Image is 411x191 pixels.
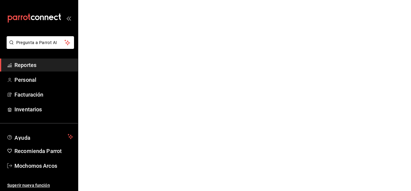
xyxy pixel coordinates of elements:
[16,40,65,46] span: Pregunta a Parrot AI
[14,61,73,69] span: Reportes
[14,91,73,99] span: Facturación
[4,44,74,50] a: Pregunta a Parrot AI
[14,76,73,84] span: Personal
[14,147,73,155] span: Recomienda Parrot
[14,105,73,113] span: Inventarios
[66,16,71,21] button: open_drawer_menu
[14,133,65,140] span: Ayuda
[7,182,73,189] span: Sugerir nueva función
[14,162,73,170] span: Mochomos Arcos
[7,36,74,49] button: Pregunta a Parrot AI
